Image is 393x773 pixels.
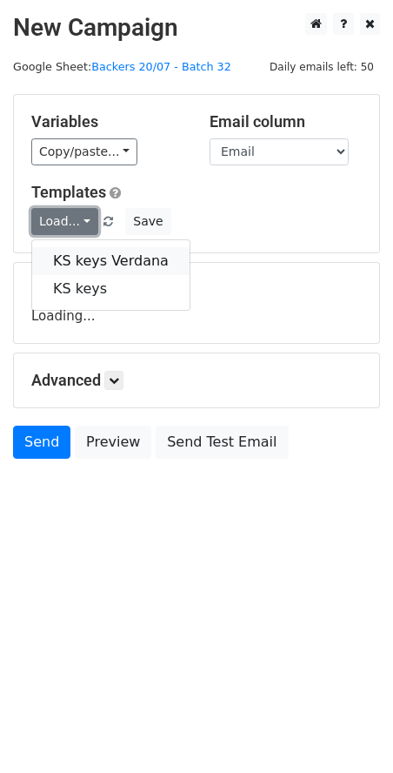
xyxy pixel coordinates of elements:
[263,60,380,73] a: Daily emails left: 50
[31,183,106,201] a: Templates
[156,426,288,459] a: Send Test Email
[13,426,70,459] a: Send
[91,60,231,73] a: Backers 20/07 - Batch 32
[31,371,362,390] h5: Advanced
[31,208,98,235] a: Load...
[31,112,183,131] h5: Variables
[263,57,380,77] span: Daily emails left: 50
[75,426,151,459] a: Preview
[125,208,170,235] button: Save
[210,112,362,131] h5: Email column
[31,280,362,299] h5: Recipients
[13,13,380,43] h2: New Campaign
[32,247,190,275] a: KS keys Verdana
[31,138,137,165] a: Copy/paste...
[31,280,362,326] div: Loading...
[306,689,393,773] iframe: Chat Widget
[32,275,190,303] a: KS keys
[13,60,231,73] small: Google Sheet:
